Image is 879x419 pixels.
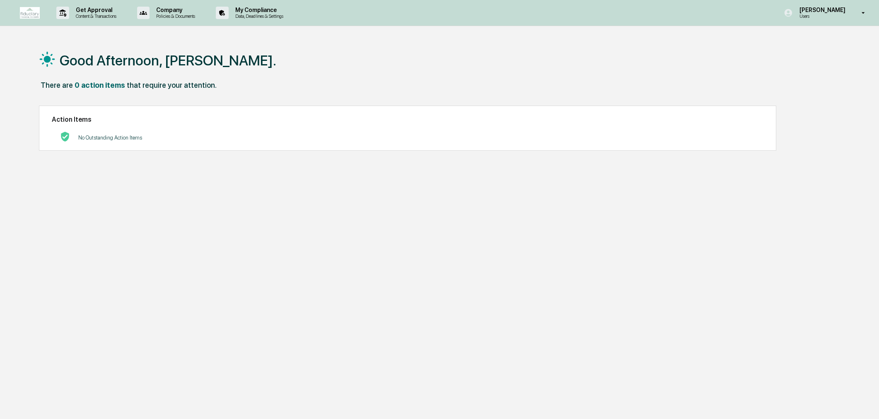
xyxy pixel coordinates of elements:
p: My Compliance [229,7,287,13]
p: [PERSON_NAME] [793,7,850,13]
p: No Outstanding Action Items [78,135,142,141]
div: 0 action items [75,81,125,89]
img: No Actions logo [60,132,70,142]
p: Users [793,13,850,19]
p: Data, Deadlines & Settings [229,13,287,19]
img: logo [20,7,40,19]
p: Company [150,7,199,13]
div: that require your attention. [127,81,217,89]
h1: Good Afternoon, [PERSON_NAME]. [60,52,276,69]
div: There are [41,81,73,89]
p: Get Approval [69,7,121,13]
h2: Action Items [52,116,764,123]
p: Content & Transactions [69,13,121,19]
p: Policies & Documents [150,13,199,19]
